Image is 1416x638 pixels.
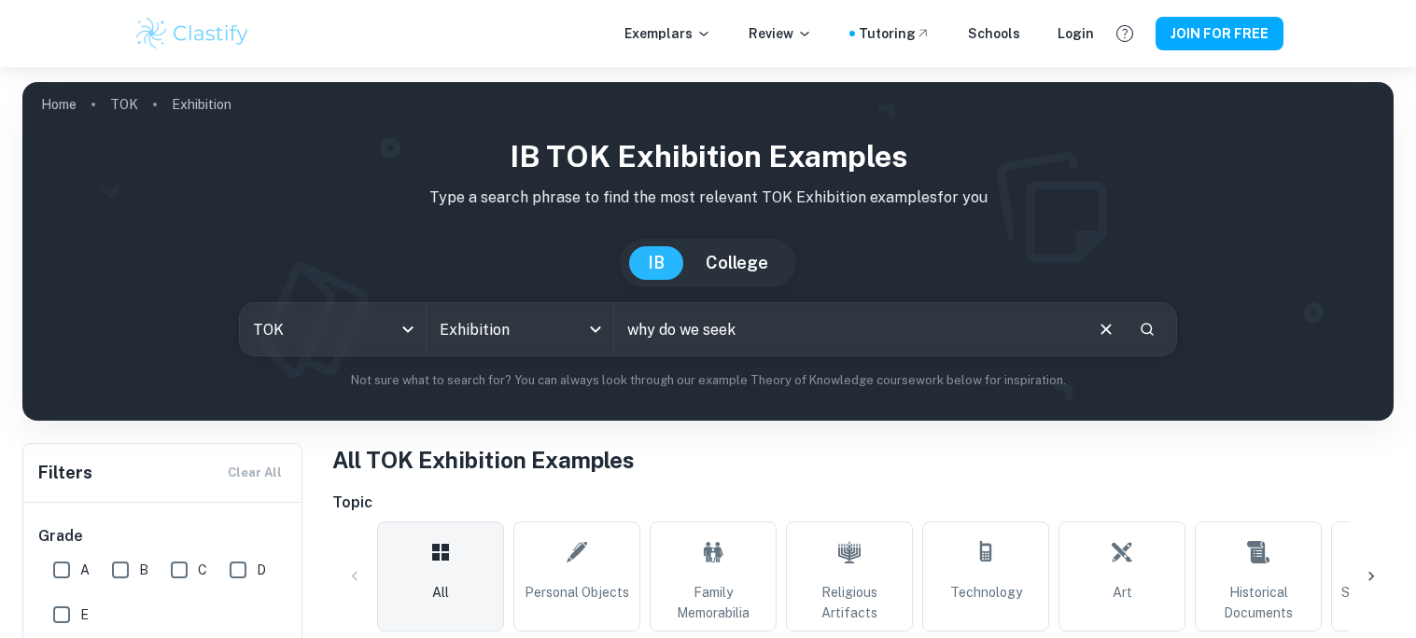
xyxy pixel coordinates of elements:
input: E.g. present and past knowledge, religious objects, Rubik's Cube... [614,303,1081,355]
a: Login [1058,23,1094,44]
h6: Grade [38,525,288,548]
p: Exhibition [172,94,231,115]
span: B [139,560,148,580]
span: A [80,560,90,580]
img: profile cover [22,82,1394,421]
a: Home [41,91,77,118]
p: Review [749,23,812,44]
span: Technology [950,582,1022,603]
button: JOIN FOR FREE [1156,17,1283,50]
span: C [198,560,207,580]
button: Help and Feedback [1109,18,1141,49]
h6: Filters [38,460,92,486]
div: Exhibition [427,303,613,355]
span: Historical Documents [1203,582,1313,623]
h1: IB TOK Exhibition examples [37,134,1379,179]
span: Family Memorabilia [658,582,768,623]
h6: Topic [332,492,1394,514]
span: D [257,560,266,580]
button: College [687,246,787,280]
span: Personal Objects [525,582,629,603]
div: TOK [240,303,427,355]
p: Type a search phrase to find the most relevant TOK Exhibition examples for you [37,187,1379,209]
a: Tutoring [859,23,931,44]
p: Not sure what to search for? You can always look through our example Theory of Knowledge coursewo... [37,371,1379,390]
span: Art [1113,582,1132,603]
p: Exemplars [624,23,711,44]
a: TOK [110,91,138,118]
img: Clastify logo [133,15,252,52]
span: E [80,604,89,625]
a: Schools [968,23,1020,44]
span: All [432,582,449,603]
span: Religious Artifacts [794,582,904,623]
button: Clear [1088,312,1124,347]
button: IB [629,246,683,280]
button: Search [1131,313,1163,345]
h1: All TOK Exhibition Examples [332,443,1394,477]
